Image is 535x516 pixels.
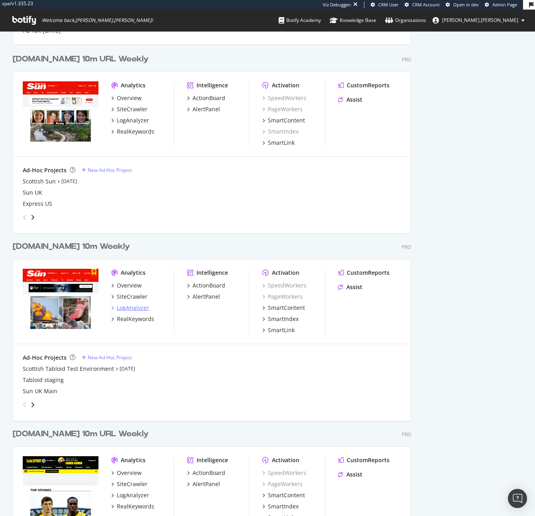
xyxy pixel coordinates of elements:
div: Activation [272,81,299,89]
div: Overview [117,469,142,477]
div: SmartContent [268,304,305,312]
a: SiteCrawler [111,293,148,301]
div: Assist [346,471,362,479]
div: CustomReports [347,81,389,89]
div: Overview [117,282,142,290]
div: SpeedWorkers [262,469,307,477]
div: Ad-Hoc Projects [23,354,67,362]
a: [DOMAIN_NAME] 10m URL Weekly [13,53,152,65]
div: Analytics [121,456,146,464]
a: AlertPanel [187,293,220,301]
div: [DOMAIN_NAME] 10m URL Weekly [13,428,149,440]
div: SmartIndex [268,502,299,510]
a: Sun UK Main [23,387,57,395]
a: SmartLink [262,326,295,334]
a: Express US [23,200,52,208]
a: New Ad-Hoc Project [82,354,132,361]
div: Assist [346,96,362,104]
img: www.The-Sun.com [23,81,98,142]
a: Assist [338,471,362,479]
div: Botify Academy [279,16,321,24]
a: ActionBoard [187,469,225,477]
a: SpeedWorkers [262,282,307,290]
a: Overview [111,282,142,290]
span: Open in dev [453,2,479,8]
img: www.TheSun.co.uk [23,269,98,329]
a: Scottish Tabloid Test Environment [23,365,114,373]
div: Activation [272,456,299,464]
a: [DATE] [61,178,77,185]
div: [DOMAIN_NAME] 10m Weekly [13,241,130,252]
span: CRM User [378,2,399,8]
div: Pro [402,56,411,63]
a: Sun UK [23,189,42,197]
div: LogAnalyzer [117,491,149,499]
a: Organizations [385,10,426,31]
a: PageWorkers [262,480,303,488]
a: SmartIndex [262,502,299,510]
div: Pro [402,431,411,438]
button: [PERSON_NAME].[PERSON_NAME] [426,14,531,27]
div: SmartLink [268,326,295,334]
a: Overview [111,94,142,102]
div: angle-left [20,398,30,411]
div: Open Intercom Messenger [508,489,527,508]
div: Organizations [385,16,426,24]
div: SmartIndex [268,315,299,323]
div: AlertPanel [193,293,220,301]
div: Knowledge Base [330,16,376,24]
div: SmartContent [268,116,305,124]
a: RealKeywords [111,128,154,136]
div: [DOMAIN_NAME] 10m URL Weekly [13,53,149,65]
span: Welcome back, [PERSON_NAME].[PERSON_NAME] ! [42,17,153,24]
a: Botify Academy [279,10,321,31]
div: Activation [272,269,299,277]
div: LogAnalyzer [117,116,149,124]
div: angle-left [20,211,30,224]
a: SiteCrawler [111,105,148,113]
a: Tabloid staging [23,376,64,384]
a: AlertPanel [187,105,220,113]
div: New Ad-Hoc Project [88,167,132,173]
div: AlertPanel [193,105,220,113]
div: New Ad-Hoc Project [88,354,132,361]
a: SpeedWorkers [262,94,307,102]
a: LogAnalyzer [111,304,149,312]
a: Assist [338,283,362,291]
a: Open in dev [446,2,479,8]
a: PageWorkers [262,293,303,301]
div: RealKeywords [117,128,154,136]
div: AlertPanel [193,480,220,488]
div: angle-right [30,213,35,221]
div: Pro [402,244,411,250]
a: SmartContent [262,491,305,499]
a: RealKeywords [111,502,154,510]
a: CustomReports [338,81,389,89]
div: ActionBoard [193,469,225,477]
a: CRM User [371,2,399,8]
a: [DOMAIN_NAME] 10m Weekly [13,241,133,252]
a: CRM Account [405,2,440,8]
div: Intelligence [197,81,228,89]
a: RealKeywords [111,315,154,323]
div: Intelligence [197,269,228,277]
a: SmartIndex [262,128,299,136]
a: New Ad-Hoc Project [82,167,132,173]
a: PageWorkers [262,105,303,113]
div: CustomReports [347,269,389,277]
a: Overview [111,469,142,477]
a: CustomReports [338,269,389,277]
a: SmartIndex [262,315,299,323]
span: jessica.jordan [442,17,518,24]
a: CustomReports [338,456,389,464]
div: CustomReports [347,456,389,464]
div: Ad-Hoc Projects [23,166,67,174]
